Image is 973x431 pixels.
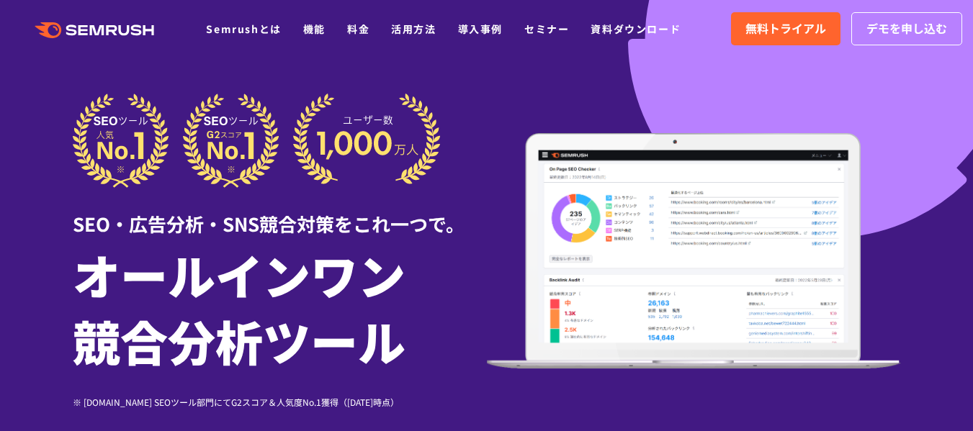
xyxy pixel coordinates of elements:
[731,12,840,45] a: 無料トライアル
[347,22,369,36] a: 料金
[866,19,947,38] span: デモを申し込む
[591,22,681,36] a: 資料ダウンロード
[303,22,326,36] a: 機能
[524,22,569,36] a: セミナー
[73,241,487,373] h1: オールインワン 競合分析ツール
[73,395,487,409] div: ※ [DOMAIN_NAME] SEOツール部門にてG2スコア＆人気度No.1獲得（[DATE]時点）
[73,188,487,237] div: SEO・広告分析・SNS競合対策をこれ一つで。
[458,22,503,36] a: 導入事例
[851,12,962,45] a: デモを申し込む
[391,22,436,36] a: 活用方法
[206,22,281,36] a: Semrushとは
[745,19,826,38] span: 無料トライアル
